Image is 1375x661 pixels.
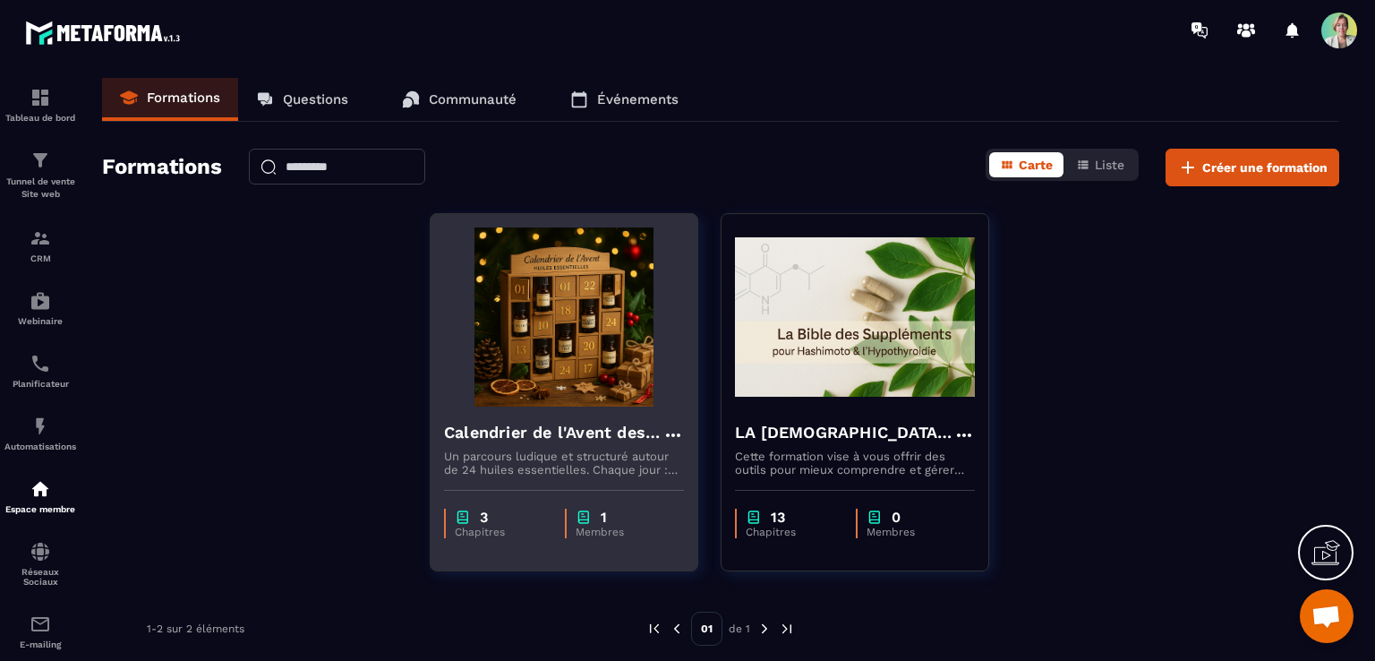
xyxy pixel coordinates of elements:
[735,450,975,476] p: Cette formation vise à vous offrir des outils pour mieux comprendre et gérer votre maladie, mais ...
[1300,589,1354,643] div: Ouvrir le chat
[4,465,76,528] a: automationsautomationsEspace membre
[601,509,607,526] p: 1
[746,526,838,538] p: Chapitres
[30,614,51,635] img: email
[30,290,51,312] img: automations
[552,78,696,121] a: Événements
[646,621,662,637] img: prev
[1166,149,1339,186] button: Créer une formation
[444,420,662,445] h4: Calendrier de l'Avent des Huiles Essentielles
[1202,159,1328,176] span: Créer une formation
[444,450,684,476] p: Un parcours ludique et structuré autour de 24 huiles essentielles. Chaque jour : une fiche “ultra...
[30,150,51,171] img: formation
[238,78,366,121] a: Questions
[4,113,76,123] p: Tableau de bord
[779,621,795,637] img: next
[4,379,76,389] p: Planificateur
[429,91,517,107] p: Communauté
[4,504,76,514] p: Espace membre
[746,509,762,526] img: chapter
[576,509,592,526] img: chapter
[30,416,51,437] img: automations
[989,152,1063,177] button: Carte
[102,78,238,121] a: Formations
[4,253,76,263] p: CRM
[30,353,51,374] img: scheduler
[30,478,51,500] img: automations
[4,136,76,214] a: formationformationTunnel de vente Site web
[721,213,1012,594] a: formation-backgroundLA [DEMOGRAPHIC_DATA] DES SUPPLEMENST POUR [PERSON_NAME] & L'HYPOTHYROÏDIECet...
[4,640,76,649] p: E-mailing
[4,567,76,587] p: Réseaux Sociaux
[691,612,722,646] p: 01
[1019,158,1053,172] span: Carte
[147,90,220,106] p: Formations
[576,526,666,538] p: Membres
[1065,152,1135,177] button: Liste
[455,509,471,526] img: chapter
[1095,158,1124,172] span: Liste
[771,509,785,526] p: 13
[756,621,773,637] img: next
[892,509,901,526] p: 0
[4,277,76,339] a: automationsautomationsWebinaire
[25,16,186,49] img: logo
[669,621,685,637] img: prev
[4,176,76,201] p: Tunnel de vente Site web
[4,339,76,402] a: schedulerschedulerPlanificateur
[430,213,721,594] a: formation-backgroundCalendrier de l'Avent des Huiles EssentiellesUn parcours ludique et structuré...
[4,73,76,136] a: formationformationTableau de bord
[4,402,76,465] a: automationsautomationsAutomatisations
[455,526,547,538] p: Chapitres
[4,214,76,277] a: formationformationCRM
[4,316,76,326] p: Webinaire
[867,509,883,526] img: chapter
[444,227,684,407] img: formation-background
[4,528,76,600] a: social-networksocial-networkRéseaux Sociaux
[729,622,750,636] p: de 1
[735,227,975,407] img: formation-background
[30,87,51,108] img: formation
[147,622,244,635] p: 1-2 sur 2 éléments
[480,509,488,526] p: 3
[597,91,679,107] p: Événements
[867,526,957,538] p: Membres
[384,78,534,121] a: Communauté
[283,91,348,107] p: Questions
[735,420,953,445] h4: LA [DEMOGRAPHIC_DATA] DES SUPPLEMENST POUR [PERSON_NAME] & L'HYPOTHYROÏDIE
[4,442,76,451] p: Automatisations
[102,149,222,186] h2: Formations
[30,227,51,249] img: formation
[30,541,51,562] img: social-network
